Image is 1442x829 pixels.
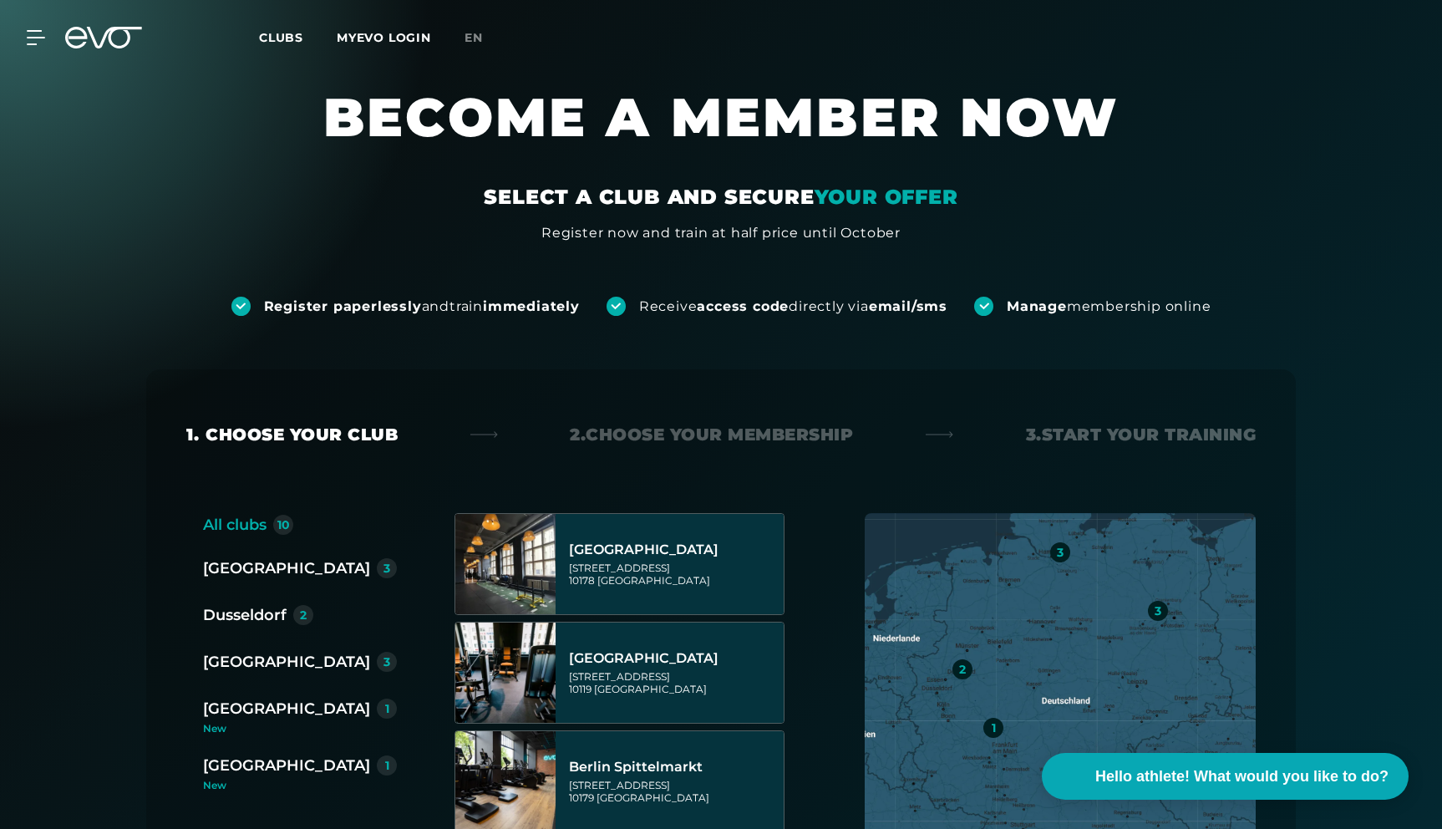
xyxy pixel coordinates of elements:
font: access code [697,298,789,314]
font: Manage [1007,298,1067,314]
font: Register paperlessly [264,298,422,314]
font: [GEOGRAPHIC_DATA] [203,756,370,775]
font: [GEOGRAPHIC_DATA] [203,559,370,577]
font: train [449,298,483,314]
font: 2. [570,425,586,445]
font: 2 [300,608,307,623]
a: MYEVO LOGIN [337,30,431,45]
font: [GEOGRAPHIC_DATA] [203,699,370,718]
img: Berlin Rosenthaler Platz [455,623,556,723]
font: 3 [1155,603,1161,618]
font: 1. [186,425,199,445]
font: en [465,30,483,45]
font: 3 [383,561,390,576]
font: All clubs [203,516,267,534]
font: 10 [277,517,290,532]
font: 1 [385,701,389,716]
font: Berlin Spittelmarkt [569,759,703,775]
font: [STREET_ADDRESS] [569,779,670,791]
font: 3 [383,654,390,669]
button: Hello athlete! What would you like to do? [1042,753,1409,800]
font: Hello athlete! What would you like to do? [1095,768,1389,785]
font: BECOME A MEMBER NOW [323,84,1119,150]
font: [GEOGRAPHIC_DATA] [597,574,710,587]
font: [GEOGRAPHIC_DATA] [569,542,718,557]
a: en [465,28,503,48]
font: email/sms [869,298,947,314]
font: [GEOGRAPHIC_DATA] [594,683,707,695]
font: 10119 [569,683,592,695]
font: 2 [959,662,966,677]
img: Berlin Alexanderplatz [455,514,556,614]
font: 10179 [569,791,594,804]
font: Choose your membership [586,425,853,445]
font: membership online [1067,298,1211,314]
font: [GEOGRAPHIC_DATA] [203,653,370,671]
font: Start your training [1042,425,1257,445]
font: and [422,298,449,314]
font: [STREET_ADDRESS] [569,562,670,574]
font: [STREET_ADDRESS] [569,670,670,683]
font: immediately [483,298,580,314]
font: 3 [1057,545,1064,560]
font: YOUR OFFER [815,185,958,209]
font: Clubs [259,30,303,45]
font: SELECT A CLUB AND SECURE [484,185,814,209]
font: [GEOGRAPHIC_DATA] [597,791,709,804]
font: 10178 [569,574,595,587]
a: Clubs [259,29,337,45]
font: Choose your club [206,425,398,445]
font: 1 [992,720,996,735]
font: Dusseldorf [203,606,287,624]
font: Receive [639,298,698,314]
font: 3. [1026,425,1042,445]
font: Register now and train at half price until October [541,225,901,241]
font: 1 [385,758,389,773]
font: directly via [789,298,869,314]
font: [GEOGRAPHIC_DATA] [569,650,718,666]
font: New [203,779,226,791]
font: New [203,722,226,735]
